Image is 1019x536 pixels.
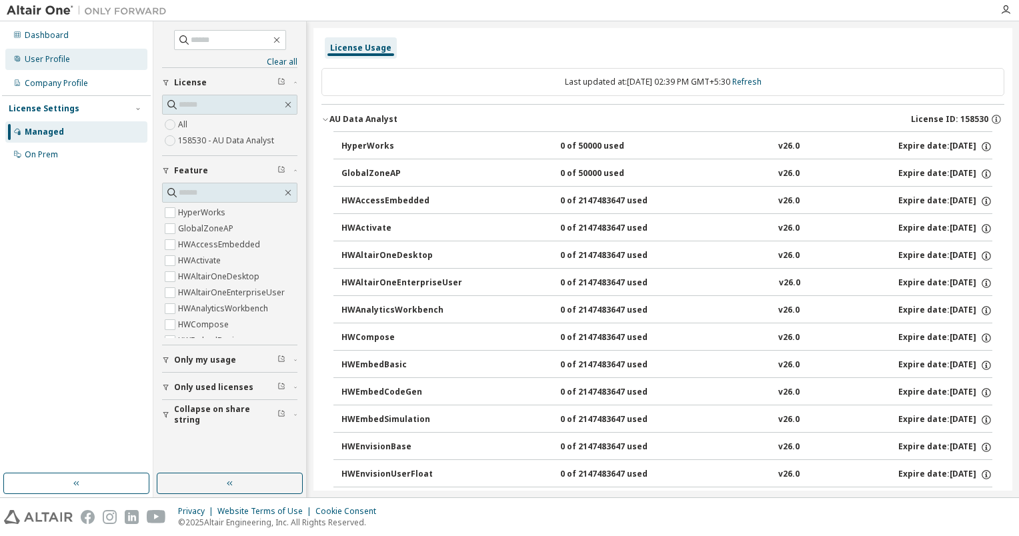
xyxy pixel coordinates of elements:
div: v26.0 [778,332,800,344]
div: Expire date: [DATE] [898,441,992,453]
div: Expire date: [DATE] [898,359,992,371]
div: 0 of 2147483647 used [560,332,680,344]
div: Expire date: [DATE] [898,414,992,426]
div: v26.0 [778,168,800,180]
label: HWAltairOneDesktop [178,269,262,285]
span: Clear filter [277,165,285,176]
span: Only my usage [174,355,236,365]
button: HWAltairOneEnterpriseUser0 of 2147483647 usedv26.0Expire date:[DATE] [341,269,992,298]
label: HWCompose [178,317,231,333]
div: v26.0 [778,223,800,235]
img: facebook.svg [81,510,95,524]
div: v26.0 [778,141,800,153]
button: Only used licenses [162,373,297,402]
div: Privacy [178,506,217,517]
span: Collapse on share string [174,404,277,425]
label: HyperWorks [178,205,228,221]
div: 0 of 2147483647 used [560,250,680,262]
div: Company Profile [25,78,88,89]
div: Expire date: [DATE] [898,223,992,235]
span: Clear filter [277,77,285,88]
label: All [178,117,190,133]
button: HWCompose0 of 2147483647 usedv26.0Expire date:[DATE] [341,323,992,353]
button: HWEmbedCodeGen0 of 2147483647 usedv26.0Expire date:[DATE] [341,378,992,407]
label: HWAltairOneEnterpriseUser [178,285,287,301]
div: v26.0 [778,250,800,262]
label: HWAnalyticsWorkbench [178,301,271,317]
button: HWEmbedSimulation0 of 2147483647 usedv26.0Expire date:[DATE] [341,405,992,435]
button: HWAltairOneDesktop0 of 2147483647 usedv26.0Expire date:[DATE] [341,241,992,271]
a: Clear all [162,57,297,67]
div: 0 of 2147483647 used [560,414,680,426]
button: AU Data AnalystLicense ID: 158530 [321,105,1004,134]
div: 0 of 2147483647 used [560,223,680,235]
div: Expire date: [DATE] [898,195,992,207]
button: GlobalZoneAP0 of 50000 usedv26.0Expire date:[DATE] [341,159,992,189]
div: Expire date: [DATE] [898,277,992,289]
div: v26.0 [778,359,800,371]
div: HWCompose [341,332,461,344]
div: On Prem [25,149,58,160]
div: AU Data Analyst [329,114,397,125]
img: altair_logo.svg [4,510,73,524]
div: Expire date: [DATE] [898,250,992,262]
button: Collapse on share string [162,400,297,429]
div: HWAnalyticsWorkbench [341,305,461,317]
div: Last updated at: [DATE] 02:39 PM GMT+5:30 [321,68,1004,96]
div: v26.0 [778,195,800,207]
button: Feature [162,156,297,185]
span: Clear filter [277,382,285,393]
div: Expire date: [DATE] [898,387,992,399]
div: v26.0 [778,469,800,481]
p: © 2025 Altair Engineering, Inc. All Rights Reserved. [178,517,384,528]
label: HWAccessEmbedded [178,237,263,253]
div: HWEmbedBasic [341,359,461,371]
img: Altair One [7,4,173,17]
button: HWEnvisionBase0 of 2147483647 usedv26.0Expire date:[DATE] [341,433,992,462]
div: Expire date: [DATE] [898,168,992,180]
div: HWEnvisionBase [341,441,461,453]
img: linkedin.svg [125,510,139,524]
div: Expire date: [DATE] [898,141,992,153]
div: HWEmbedCodeGen [341,387,461,399]
div: v26.0 [778,305,800,317]
img: instagram.svg [103,510,117,524]
div: Expire date: [DATE] [898,469,992,481]
div: HWAltairOneDesktop [341,250,461,262]
div: 0 of 2147483647 used [560,387,680,399]
div: Expire date: [DATE] [898,305,992,317]
span: Clear filter [277,355,285,365]
div: User Profile [25,54,70,65]
button: HWEmbedBasic0 of 2147483647 usedv26.0Expire date:[DATE] [341,351,992,380]
span: License ID: 158530 [911,114,988,125]
div: v26.0 [778,441,800,453]
div: v26.0 [778,414,800,426]
div: Dashboard [25,30,69,41]
div: HWEmbedSimulation [341,414,461,426]
label: GlobalZoneAP [178,221,236,237]
div: 0 of 2147483647 used [560,277,680,289]
div: 0 of 2147483647 used [560,359,680,371]
div: 0 of 50000 used [560,168,680,180]
label: HWEmbedBasic [178,333,241,349]
div: License Settings [9,103,79,114]
label: HWActivate [178,253,223,269]
div: 0 of 2147483647 used [560,305,680,317]
div: v26.0 [779,277,800,289]
div: HWAltairOneEnterpriseUser [341,277,462,289]
div: Expire date: [DATE] [898,332,992,344]
button: HWAnalyticsWorkbench0 of 2147483647 usedv26.0Expire date:[DATE] [341,296,992,325]
div: Managed [25,127,64,137]
span: License [174,77,207,88]
div: 0 of 2147483647 used [560,441,680,453]
button: HWEnvisionUserFloat0 of 2147483647 usedv26.0Expire date:[DATE] [341,460,992,489]
div: HyperWorks [341,141,461,153]
div: Website Terms of Use [217,506,315,517]
div: License Usage [330,43,391,53]
button: License [162,68,297,97]
div: 0 of 2147483647 used [560,195,680,207]
div: Cookie Consent [315,506,384,517]
button: HWGraphLakehouse0 of 2147483647 usedv26.0Expire date:[DATE] [341,487,992,517]
div: 0 of 50000 used [560,141,680,153]
span: Only used licenses [174,382,253,393]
